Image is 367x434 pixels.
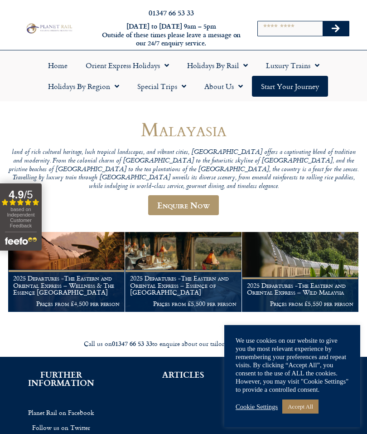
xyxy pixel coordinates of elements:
a: Special Trips [128,76,195,97]
a: Holidays by Rail [178,55,257,76]
button: Search [323,21,349,36]
a: 01347 66 53 33 [149,7,194,18]
div: We use cookies on our website to give you the most relevant experience by remembering your prefer... [236,336,349,394]
a: Accept All [282,399,319,414]
p: Prices from £5,550 per person [247,300,353,307]
img: Planet Rail Train Holidays Logo [24,22,73,35]
a: Luxury Trains [257,55,328,76]
h2: FURTHER INFORMATION [14,370,109,387]
h1: 2025 Departures -The Eastern and Oriental Express – Wild Malaysia [247,282,353,296]
p: Prices from £5,500 per person [130,300,237,307]
h6: [DATE] to [DATE] 9am – 5pm Outside of these times please leave a message on our 24/7 enquiry serv... [100,22,242,48]
h1: 2025 Departures -The Eastern and Oriental Express – Wellness & The Essence [GEOGRAPHIC_DATA] [13,275,120,296]
strong: 01347 66 53 33 [112,339,152,348]
a: Enquire Now [148,195,219,215]
h2: ARTICLES [136,370,231,379]
a: Start your Journey [252,76,328,97]
p: Prices from £4,500 per person [13,300,120,307]
nav: Menu [5,55,362,97]
a: 2025 Departures -The Eastern and Oriental Express – Wild Malaysia Prices from £5,550 per person [242,232,359,312]
h1: Malayasia [8,118,359,140]
a: Home [39,55,77,76]
a: Orient Express Holidays [77,55,178,76]
a: 2025 Departures -The Eastern and Oriental Express – Essence of [GEOGRAPHIC_DATA] Prices from £5,5... [125,232,242,312]
a: About Us [195,76,252,97]
a: Holidays by Region [39,76,128,97]
div: Call us on to enquire about our tailor made holidays by rail [5,340,362,348]
p: land of rich cultural heritage, lush tropical landscapes, and vibrant cities, [GEOGRAPHIC_DATA] o... [8,148,359,191]
a: Cookie Settings [236,403,278,411]
h1: 2025 Departures -The Eastern and Oriental Express – Essence of [GEOGRAPHIC_DATA] [130,275,237,296]
a: 2025 Departures -The Eastern and Oriental Express – Wellness & The Essence [GEOGRAPHIC_DATA] Pric... [8,232,125,312]
a: Planet Rail on Facebook [14,405,109,420]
